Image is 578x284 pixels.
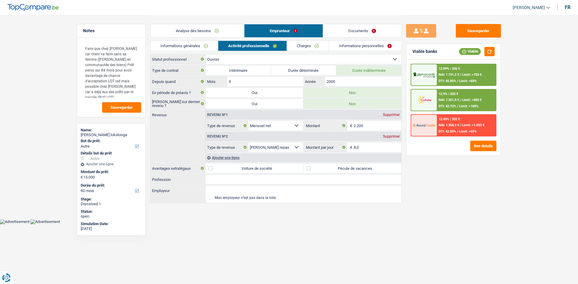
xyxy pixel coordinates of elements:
[439,92,458,96] div: 12.9% | 335 €
[412,49,437,54] div: Viable banks
[151,186,206,195] label: Employeur
[303,163,401,173] label: Pécule de vacances
[460,73,461,77] span: /
[325,77,401,86] input: AAAA
[206,66,271,75] label: Intérimaire
[329,41,402,51] a: Informations personnelles
[206,77,227,86] label: Mois
[462,73,482,77] span: Limit: >750 €
[470,141,496,151] button: See details
[218,41,287,51] a: Activité professionnelle
[413,94,435,105] img: Cofidis
[304,121,347,130] label: Montant
[303,99,401,108] label: Non
[439,117,460,121] div: 12.45% | 332 €
[81,151,142,156] div: Détails but du prêt
[336,66,402,75] label: Durée indéterminée
[460,98,461,102] span: /
[215,196,276,200] div: Mon employeur n’est pas dans la liste
[381,135,401,138] div: Supprimer
[102,102,141,113] button: Sauvegarder
[206,88,303,97] label: Oui
[151,88,206,97] label: En période de préavis ?
[439,98,459,102] span: NAI: 1 351,9 €
[81,209,142,214] div: Status:
[413,120,435,131] img: Record Credits
[462,98,482,102] span: Limit: >800 €
[206,163,303,173] label: Voiture de société
[457,79,458,83] span: /
[206,99,303,108] label: Oui
[439,123,459,127] span: NAI: 1 354,9 €
[81,175,83,180] span: €
[271,66,336,75] label: Durée déterminée
[381,113,401,117] div: Supprimer
[81,214,142,219] div: open
[151,163,206,173] label: Avantages extralégaux
[81,169,141,174] label: Montant du prêt:
[439,73,459,77] span: NAI: 1 191,2 €
[81,221,142,226] div: Simulation Date:
[439,67,460,71] div: 12.99% | 336 €
[206,135,229,138] div: Revenu nº2
[439,130,456,133] span: DTI: 42.59%
[81,162,142,166] div: Ajouter une ligne
[439,79,456,83] span: DTI: 45.85%
[81,202,142,206] div: Dreceived 1
[323,24,401,37] a: Documents
[151,110,205,117] label: Revenus
[30,219,60,224] img: Advertisement
[304,142,347,152] label: Montant par jour
[206,113,229,117] div: Revenu nº1
[206,121,248,130] label: Type de revenus
[81,133,142,137] div: [PERSON_NAME] lokolonga
[457,104,458,108] span: /
[513,5,545,10] span: [PERSON_NAME]
[508,3,550,13] a: [PERSON_NAME]
[227,77,303,86] input: MM
[459,130,477,133] span: Limit: <65%
[151,99,206,108] label: [PERSON_NAME] sur dernier revenu ?
[151,54,206,64] label: Statut professionnel
[151,77,206,86] label: Depuis quand
[81,128,142,133] div: Name:
[413,72,435,78] img: AlphaCredit
[81,226,142,231] div: [DATE]
[460,123,461,127] span: /
[457,130,458,133] span: /
[83,28,139,33] h5: Notes
[287,41,329,51] a: Charges
[81,183,141,188] label: Durée du prêt:
[462,123,484,127] span: Limit: >1.033 €
[151,24,244,37] a: Analyse des besoins
[206,153,401,162] div: Ajouter une ligne
[206,142,248,152] label: Type de revenus
[459,79,477,83] span: Limit: <60%
[347,121,354,130] span: €
[565,5,570,10] div: fr
[459,48,481,55] div: Viable
[303,77,325,86] label: Année
[81,139,141,143] label: But du prêt:
[81,197,142,202] div: Stage:
[456,24,501,38] button: Sauvegarder
[151,175,206,184] label: Profession
[110,105,133,109] span: Sauvegarder
[303,88,401,97] label: Non
[151,41,218,51] a: Informations générales
[459,104,478,108] span: Limit: <100%
[439,104,456,108] span: DTI: 42.72%
[244,24,323,37] a: Emprunteur
[347,142,354,152] span: €
[206,186,401,195] input: Cherchez votre employeur
[8,4,59,11] img: TopCompare Logo
[151,66,206,75] label: Type de contrat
